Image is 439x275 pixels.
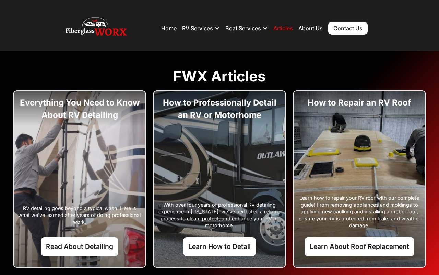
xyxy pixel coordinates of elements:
img: Fiberglass Worx - RV and Boat repair, RV Roof, RV and Boat Detailing Company Logo [66,14,127,42]
div: Boat Services [225,25,261,32]
a: Read About Detailing [41,237,118,256]
div: RV detailing goes beyond a typical wash. Here is what we've learned after years of doing professi... [17,205,142,229]
div: Learn how to repair your RV roof with our complete guide! From removing appliances and moldings t... [297,195,422,229]
a: About Us [298,25,323,32]
div: With over four years of professional RV detailing experience in [US_STATE], we've perfected a rel... [157,201,282,229]
a: Contact Us [328,22,368,35]
a: Home [161,25,177,32]
a: Learn About Roof Replacement [305,237,414,256]
div: Boat Services [225,18,268,38]
a: Learn How to Detail [183,237,256,256]
a: Articles [273,25,293,32]
div: RV Services [182,25,213,32]
div: RV Services [182,18,220,38]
